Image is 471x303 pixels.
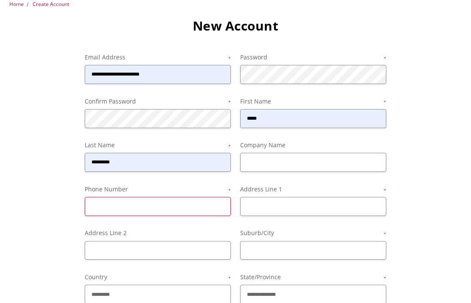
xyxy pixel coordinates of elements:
label: Phone Number [85,185,231,194]
label: Confirm Password [85,97,231,106]
a: Home [9,0,24,8]
label: Address Line 1 [240,185,386,194]
label: Password [240,53,386,62]
label: Last Name [85,140,231,150]
label: Email Address [85,53,231,62]
label: Address Line 2 [85,228,231,238]
label: Suburb/City [240,228,386,238]
label: State/Province [240,272,386,282]
label: Company Name [240,140,386,150]
a: Create Account [33,0,69,8]
label: First Name [240,97,386,106]
h1: New Account [9,18,461,34]
label: Country [85,272,231,282]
